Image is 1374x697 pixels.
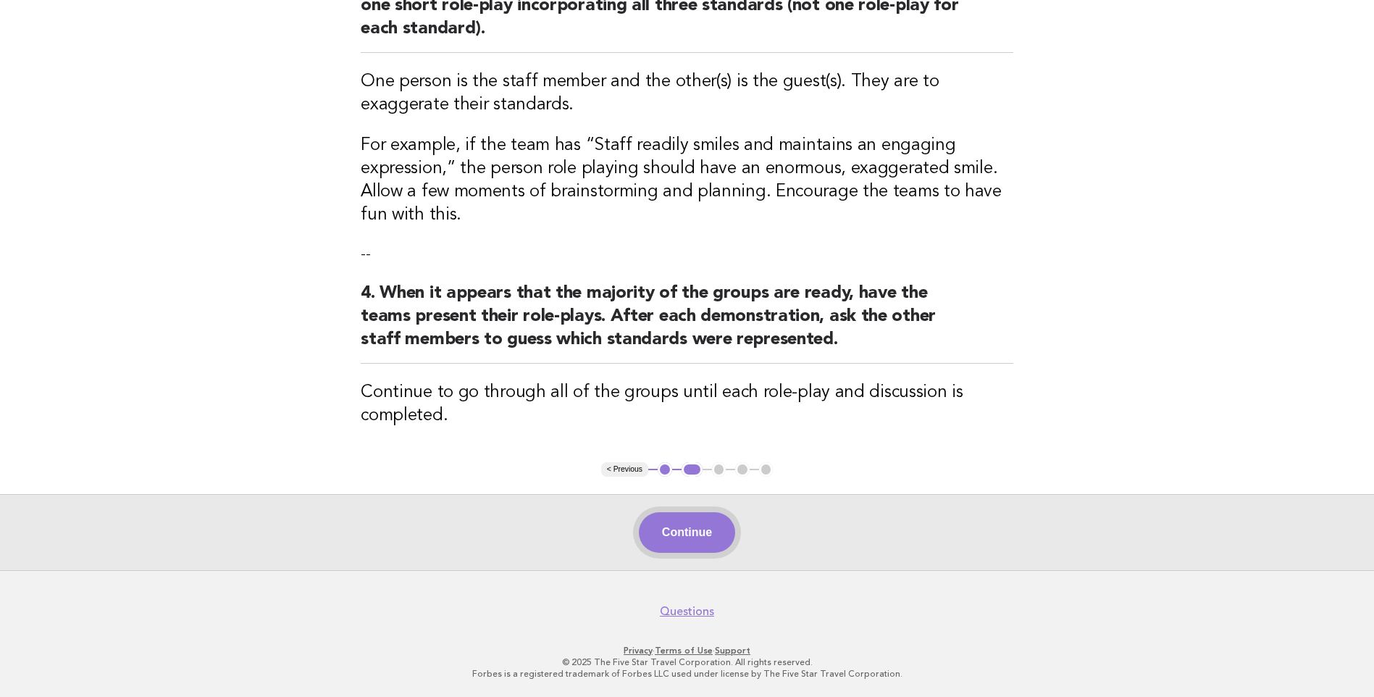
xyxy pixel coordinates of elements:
[244,645,1131,656] p: · ·
[682,462,703,477] button: 2
[361,70,1013,117] h3: One person is the staff member and the other(s) is the guest(s). They are to exaggerate their sta...
[624,646,653,656] a: Privacy
[361,282,1013,364] h2: 4. When it appears that the majority of the groups are ready, have the teams present their role-p...
[639,512,735,553] button: Continue
[715,646,750,656] a: Support
[361,244,1013,264] p: --
[658,462,672,477] button: 1
[244,656,1131,668] p: © 2025 The Five Star Travel Corporation. All rights reserved.
[601,462,648,477] button: < Previous
[660,604,714,619] a: Questions
[244,668,1131,680] p: Forbes is a registered trademark of Forbes LLC used under license by The Five Star Travel Corpora...
[361,381,1013,427] h3: Continue to go through all of the groups until each role-play and discussion is completed.
[655,646,713,656] a: Terms of Use
[361,134,1013,227] h3: For example, if the team has “Staff readily smiles and maintains an engaging expression,” the per...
